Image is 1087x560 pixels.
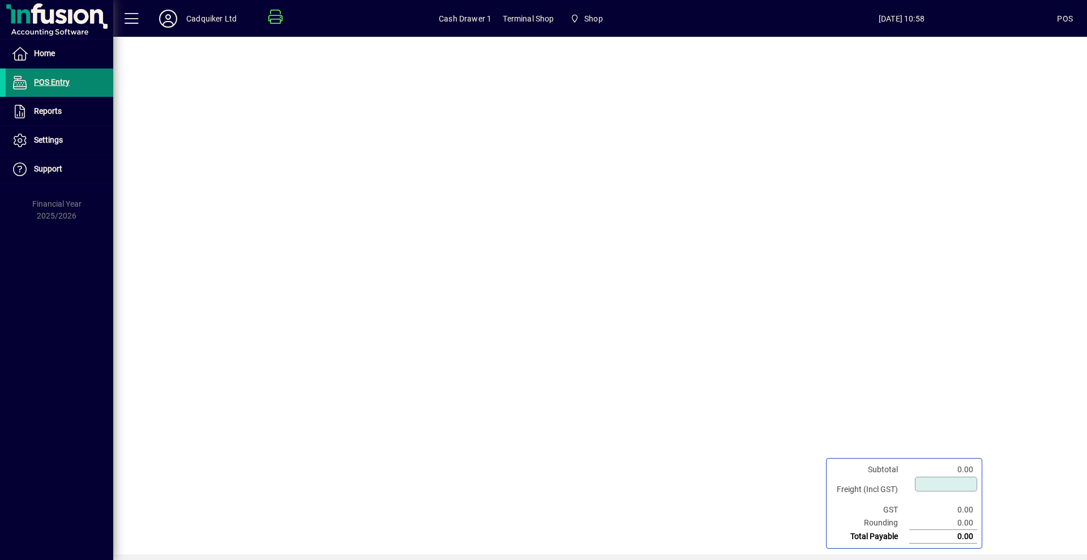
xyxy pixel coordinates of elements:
a: Support [6,155,113,183]
div: Cadquiker Ltd [186,10,237,28]
td: Freight (Incl GST) [831,476,909,503]
span: Support [34,164,62,173]
td: 0.00 [909,463,977,476]
span: Shop [584,10,603,28]
span: Cash Drawer 1 [439,10,491,28]
td: 0.00 [909,530,977,544]
span: Home [34,49,55,58]
a: Settings [6,126,113,155]
td: GST [831,503,909,516]
td: 0.00 [909,503,977,516]
a: Home [6,40,113,68]
button: Profile [150,8,186,29]
div: POS [1057,10,1073,28]
span: POS Entry [34,78,70,87]
span: [DATE] 10:58 [746,10,1057,28]
td: Total Payable [831,530,909,544]
span: Reports [34,106,62,116]
span: Settings [34,135,63,144]
span: Terminal Shop [503,10,554,28]
a: Reports [6,97,113,126]
td: Rounding [831,516,909,530]
td: Subtotal [831,463,909,476]
td: 0.00 [909,516,977,530]
span: Shop [566,8,607,29]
